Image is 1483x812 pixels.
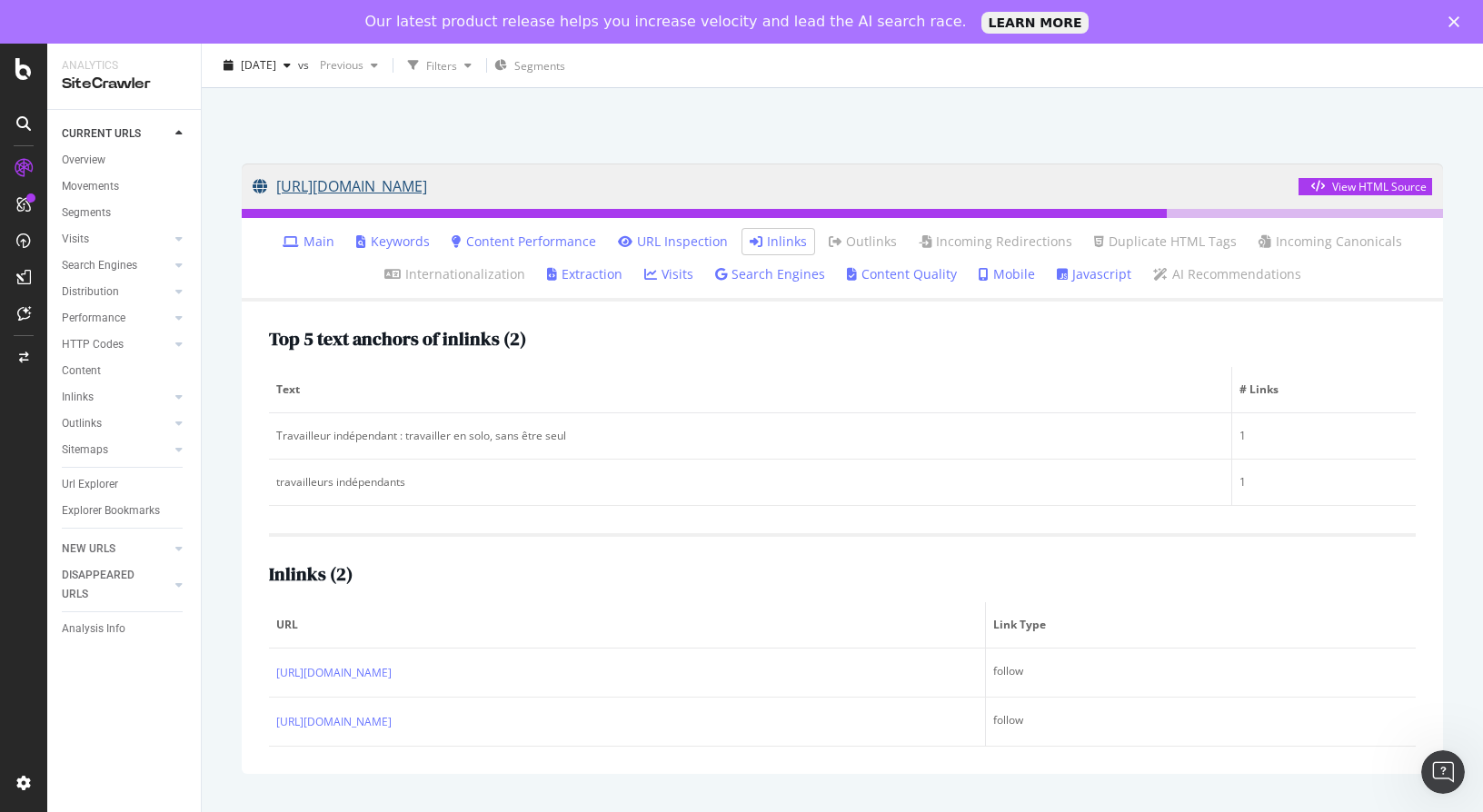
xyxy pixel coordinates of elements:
a: Distribution [62,282,170,302]
div: Analysis Info [62,619,125,639]
a: Visits [62,230,170,249]
div: Overview [62,151,105,170]
div: 1 [1239,474,1408,490]
a: Extraction [547,265,622,283]
a: Keywords [356,233,430,251]
a: Javascript [1057,265,1131,283]
td: follow [986,649,1416,698]
a: Main [283,233,334,251]
a: AI Recommendations [1153,265,1301,283]
button: Segments [494,51,565,80]
span: # Links [1239,381,1404,398]
span: Text [276,381,1219,398]
a: Content Quality [847,265,957,283]
a: LEARN MORE [981,12,1090,34]
span: URL [276,617,973,633]
a: [URL][DOMAIN_NAME] [276,664,392,682]
div: Sitemaps [62,441,108,460]
span: Link Type [993,617,1404,633]
a: Segments [62,203,188,223]
div: Fermer [1448,16,1467,27]
div: Distribution [62,282,119,302]
div: HTTP Codes [62,335,124,354]
a: URL Inspection [618,233,728,251]
div: 1 [1239,428,1408,444]
a: Visits [644,265,693,283]
span: Previous [313,57,363,73]
a: [URL][DOMAIN_NAME] [276,713,392,731]
button: Previous [313,51,385,80]
a: [URL][DOMAIN_NAME] [253,163,1299,209]
button: View HTML Source [1299,178,1432,195]
span: 2025 Aug. 12th [241,57,276,73]
iframe: Intercom live chat [1421,750,1465,794]
div: CURRENT URLS [62,124,141,144]
a: Incoming Canonicals [1259,233,1402,251]
a: Outlinks [829,233,897,251]
a: CURRENT URLS [62,124,170,144]
div: Movements [62,177,119,196]
div: Analytics [62,58,186,74]
div: NEW URLS [62,540,115,559]
a: Inlinks [62,388,170,407]
div: Inlinks [62,388,94,407]
div: Explorer Bookmarks [62,501,160,520]
a: DISAPPEARED URLS [62,566,170,604]
a: Content [62,361,188,381]
a: Duplicate HTML Tags [1094,233,1237,251]
td: follow [986,698,1416,747]
h2: Top 5 text anchors of inlinks ( 2 ) [269,329,526,349]
button: Filters [401,51,479,80]
a: Internationalization [384,265,525,283]
a: NEW URLS [62,540,170,559]
a: Explorer Bookmarks [62,501,188,520]
span: Segments [514,58,565,74]
a: Url Explorer [62,475,188,494]
a: Mobile [979,265,1035,283]
div: travailleurs indépendants [276,474,1224,490]
a: Analysis Info [62,619,188,639]
div: Search Engines [62,256,137,275]
a: Inlinks [750,233,807,251]
div: Performance [62,309,125,328]
a: Performance [62,309,170,328]
a: Content Performance [452,233,596,251]
a: Sitemaps [62,441,170,460]
span: vs [298,57,313,73]
a: HTTP Codes [62,335,170,354]
div: Travailleur indépendant : travailler en solo, sans être seul [276,428,1224,444]
a: Overview [62,151,188,170]
button: [DATE] [216,51,298,80]
div: Segments [62,203,111,223]
a: Incoming Redirections [919,233,1072,251]
div: Content [62,361,101,381]
div: Url Explorer [62,475,118,494]
div: View HTML Source [1332,179,1427,194]
div: Outlinks [62,414,102,433]
div: SiteCrawler [62,74,186,94]
div: DISAPPEARED URLS [62,566,154,604]
a: Search Engines [62,256,170,275]
h2: Inlinks ( 2 ) [269,564,353,584]
div: Visits [62,230,89,249]
a: Outlinks [62,414,170,433]
a: Movements [62,177,188,196]
div: Filters [426,57,457,73]
div: Our latest product release helps you increase velocity and lead the AI search race. [365,13,967,31]
a: Search Engines [715,265,825,283]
